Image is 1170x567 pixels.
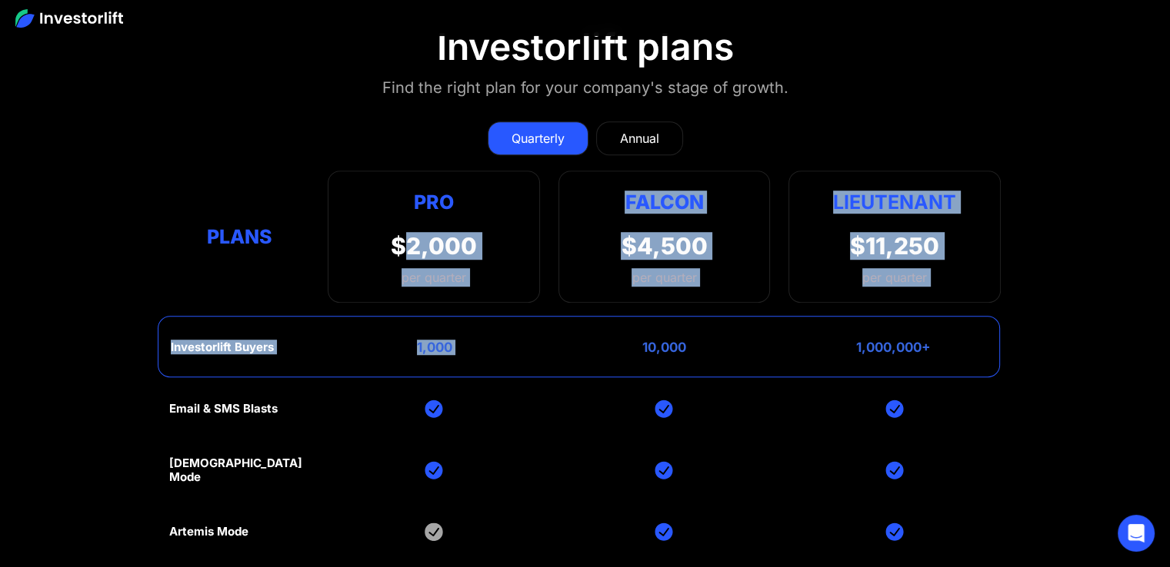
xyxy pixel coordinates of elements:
[833,191,956,214] strong: Lieutenant
[642,340,686,355] div: 10,000
[169,402,278,416] div: Email & SMS Blasts
[391,268,477,287] div: per quarter
[391,232,477,260] div: $2,000
[1118,515,1155,552] div: Open Intercom Messenger
[171,340,274,354] div: Investorlift Buyers
[856,340,931,355] div: 1,000,000+
[632,268,696,287] div: per quarter
[862,268,927,287] div: per quarter
[391,187,477,217] div: Pro
[169,525,248,539] div: Artemis Mode
[169,456,309,484] div: [DEMOGRAPHIC_DATA] Mode
[169,222,309,252] div: Plans
[621,232,707,260] div: $4,500
[620,129,659,148] div: Annual
[512,129,565,148] div: Quarterly
[850,232,939,260] div: $11,250
[382,75,788,100] div: Find the right plan for your company's stage of growth.
[417,340,452,355] div: 1,000
[437,25,734,69] div: Investorlift plans
[625,187,703,217] div: Falcon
